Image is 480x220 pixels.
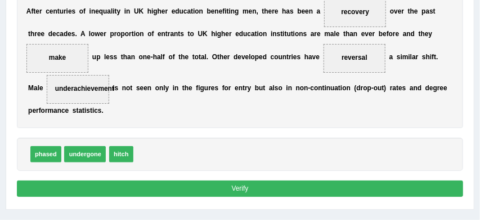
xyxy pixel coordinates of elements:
[178,30,180,38] b: t
[293,30,295,38] b: i
[187,7,191,15] b: a
[207,53,208,61] b: .
[241,53,245,61] b: v
[434,53,436,61] b: t
[175,7,179,15] b: d
[282,7,286,15] b: h
[410,7,414,15] b: h
[397,53,401,61] b: s
[263,53,267,61] b: d
[271,30,272,38] b: i
[106,53,110,61] b: e
[383,30,387,38] b: e
[419,30,421,38] b: t
[39,7,42,15] b: r
[127,53,131,61] b: a
[64,7,66,15] b: r
[35,7,39,15] b: e
[316,53,320,61] b: e
[398,7,402,15] b: e
[103,7,107,15] b: u
[204,84,208,92] b: u
[317,30,321,38] b: e
[247,30,251,38] b: c
[268,7,272,15] b: e
[152,30,154,38] b: f
[123,53,127,61] b: h
[181,53,185,61] b: h
[407,30,411,38] b: n
[163,53,165,61] b: f
[408,7,410,15] b: t
[107,7,111,15] b: a
[217,30,221,38] b: g
[30,30,34,38] b: h
[293,53,297,61] b: e
[113,7,114,15] b: i
[409,53,410,61] b: i
[207,7,211,15] b: b
[291,30,293,38] b: t
[162,7,165,15] b: e
[52,30,56,38] b: e
[421,30,425,38] b: h
[426,7,430,15] b: a
[99,7,103,15] b: q
[309,7,313,15] b: n
[116,30,120,38] b: o
[136,84,140,92] b: s
[174,84,178,92] b: n
[147,84,151,92] b: n
[147,30,151,38] b: o
[132,30,134,38] b: t
[255,30,257,38] b: t
[169,53,173,61] b: o
[402,53,409,61] b: m
[295,30,299,38] b: o
[165,30,168,38] b: t
[66,7,68,15] b: i
[390,7,394,15] b: o
[252,7,256,15] b: n
[216,30,217,38] b: i
[113,84,114,92] b: i
[259,30,263,38] b: o
[299,30,303,38] b: n
[436,53,438,61] b: .
[136,30,140,38] b: o
[80,30,85,38] b: A
[304,53,308,61] b: h
[47,75,109,104] span: Drop target
[173,53,175,61] b: f
[285,30,287,38] b: t
[248,84,252,92] b: y
[291,53,293,61] b: i
[373,30,375,38] b: r
[421,7,425,15] b: p
[68,30,71,38] b: e
[229,7,231,15] b: i
[140,84,144,92] b: e
[412,53,416,61] b: a
[41,30,45,38] b: e
[346,30,349,38] b: h
[104,30,106,38] b: r
[151,7,153,15] b: i
[111,7,113,15] b: l
[286,53,289,61] b: t
[426,53,430,61] b: h
[182,84,185,92] b: t
[334,30,336,38] b: l
[287,30,291,38] b: u
[129,30,132,38] b: r
[190,30,194,38] b: o
[259,53,263,61] b: e
[264,7,268,15] b: h
[185,84,189,92] b: h
[64,30,68,38] b: d
[271,53,275,61] b: c
[28,84,34,92] b: M
[147,7,151,15] b: h
[151,53,153,61] b: -
[272,30,276,38] b: n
